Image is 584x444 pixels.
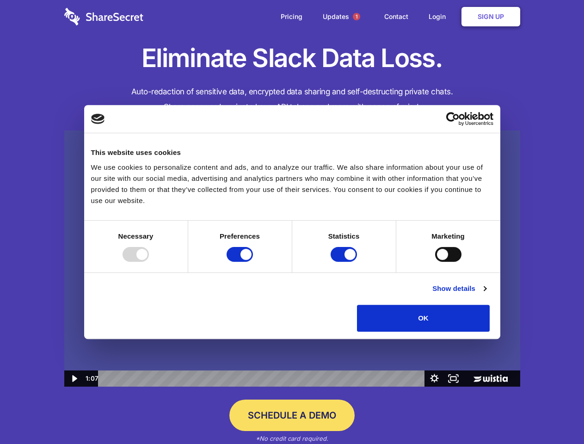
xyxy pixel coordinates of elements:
a: Sign Up [461,7,520,26]
button: Show settings menu [425,370,444,387]
div: We use cookies to personalize content and ads, and to analyze our traffic. We also share informat... [91,162,493,206]
img: Sharesecret [64,130,520,387]
h4: Auto-redaction of sensitive data, encrypted data sharing and self-destructing private chats. Shar... [64,84,520,115]
img: logo-wordmark-white-trans-d4663122ce5f474addd5e946df7df03e33cb6a1c49d2221995e7729f52c070b2.svg [64,8,143,25]
button: OK [357,305,490,332]
a: Show details [432,283,486,294]
a: Login [419,2,460,31]
div: This website uses cookies [91,147,493,158]
strong: Statistics [328,232,360,240]
span: 1 [353,13,360,20]
a: Contact [375,2,418,31]
h1: Eliminate Slack Data Loss. [64,42,520,75]
img: logo [91,114,105,124]
button: Fullscreen [444,370,463,387]
a: Usercentrics Cookiebot - opens in a new window [412,112,493,126]
div: Playbar [105,370,420,387]
em: *No credit card required. [256,435,328,442]
a: Schedule a Demo [229,400,355,431]
strong: Preferences [220,232,260,240]
strong: Marketing [431,232,465,240]
a: Wistia Logo -- Learn More [463,370,520,387]
a: Pricing [271,2,312,31]
button: Play Video [64,370,83,387]
strong: Necessary [118,232,154,240]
